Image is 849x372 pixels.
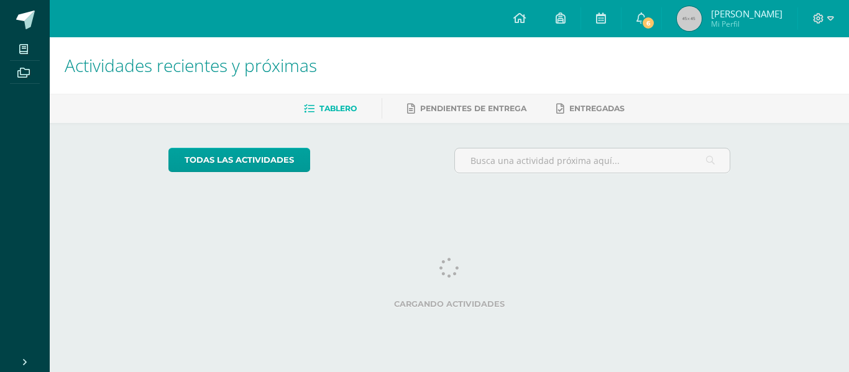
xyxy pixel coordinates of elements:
[407,99,526,119] a: Pendientes de entrega
[641,16,655,30] span: 6
[420,104,526,113] span: Pendientes de entrega
[168,299,731,309] label: Cargando actividades
[677,6,702,31] img: 45x45
[711,7,782,20] span: [PERSON_NAME]
[455,148,730,173] input: Busca una actividad próxima aquí...
[556,99,625,119] a: Entregadas
[569,104,625,113] span: Entregadas
[168,148,310,172] a: todas las Actividades
[304,99,357,119] a: Tablero
[319,104,357,113] span: Tablero
[65,53,317,77] span: Actividades recientes y próximas
[711,19,782,29] span: Mi Perfil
